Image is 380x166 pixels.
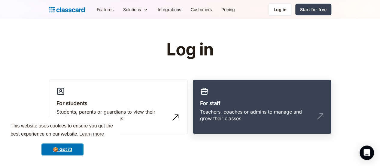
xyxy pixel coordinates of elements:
div: Students, parents or guardians to view their profile and manage bookings [56,108,168,122]
a: Customers [186,3,217,16]
a: dismiss cookie message [41,143,84,155]
div: cookieconsent [5,117,120,161]
h3: For staff [200,99,324,107]
div: Solutions [118,3,153,16]
a: home [49,5,85,14]
a: learn more about cookies [78,130,105,139]
div: Log in [274,6,287,13]
div: Open Intercom Messenger [360,146,374,160]
a: For staffTeachers, coaches or admins to manage and grow their classes [193,80,331,134]
h1: Log in [95,40,285,59]
a: Log in [269,3,292,16]
div: Teachers, coaches or admins to manage and grow their classes [200,108,312,122]
a: Pricing [217,3,240,16]
div: Start for free [300,6,327,13]
span: This website uses cookies to ensure you get the best experience on our website. [11,122,114,139]
h3: For students [56,99,180,107]
a: Start for free [295,4,331,15]
a: Integrations [153,3,186,16]
a: Features [92,3,118,16]
div: Solutions [123,6,141,13]
a: For studentsStudents, parents or guardians to view their profile and manage bookings [49,80,188,134]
